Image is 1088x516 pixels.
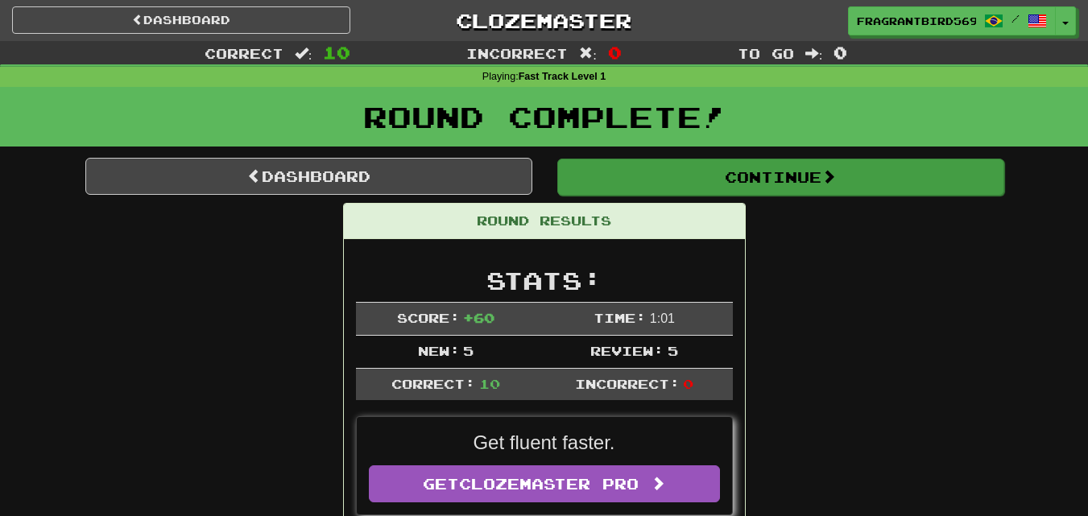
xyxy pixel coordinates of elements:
span: Clozemaster Pro [459,475,639,493]
a: GetClozemaster Pro [369,465,720,502]
span: 5 [463,343,474,358]
strong: Fast Track Level 1 [519,71,606,82]
h1: Round Complete! [6,101,1082,133]
span: 5 [668,343,678,358]
span: 1 : 0 1 [650,312,675,325]
span: Incorrect: [575,376,680,391]
span: 0 [683,376,693,391]
span: 0 [608,43,622,62]
span: Time: [594,310,646,325]
span: New: [418,343,460,358]
span: Correct: [391,376,475,391]
span: To go [738,45,794,61]
a: FragrantBird5698 / [848,6,1056,35]
div: Round Results [344,204,745,239]
a: Dashboard [12,6,350,34]
span: Correct [205,45,283,61]
span: Review: [590,343,664,358]
span: FragrantBird5698 [857,14,976,28]
p: Get fluent faster. [369,429,720,456]
span: Incorrect [466,45,568,61]
span: : [805,47,823,60]
a: Dashboard [85,158,532,195]
a: Clozemaster [374,6,713,35]
span: / [1011,13,1020,24]
span: 10 [479,376,500,391]
span: Score: [397,310,460,325]
span: 10 [323,43,350,62]
button: Continue [557,159,1004,196]
span: : [579,47,597,60]
span: + 60 [463,310,494,325]
span: : [295,47,312,60]
span: 0 [834,43,847,62]
h2: Stats: [356,267,733,294]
